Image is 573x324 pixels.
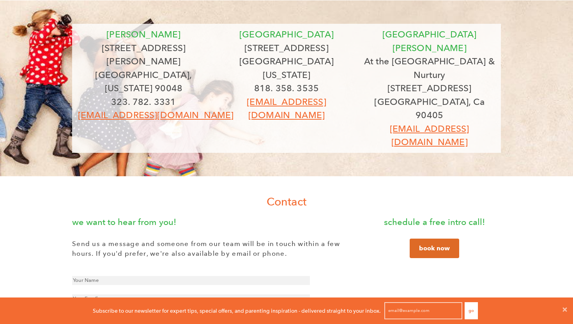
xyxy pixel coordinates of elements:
[93,306,381,315] p: Subscribe to our newsletter for expert tips, special offers, and parenting inspiration - delivere...
[364,95,495,122] p: [GEOGRAPHIC_DATA], Ca 90405
[72,276,310,285] input: Your Name
[368,215,501,229] p: schedule a free intro call!
[364,55,495,81] p: At the [GEOGRAPHIC_DATA] & Nurtury
[78,95,209,109] p: 323. 782. 3331
[382,29,477,53] font: [GEOGRAPHIC_DATA][PERSON_NAME]
[221,55,352,81] p: [GEOGRAPHIC_DATA][US_STATE]
[106,29,180,40] font: [PERSON_NAME]
[410,239,459,258] a: book now
[390,123,469,148] a: [EMAIL_ADDRESS][DOMAIN_NAME]
[72,294,310,303] input: Your Email
[78,68,209,95] p: [GEOGRAPHIC_DATA], [US_STATE] 90048
[221,41,352,55] p: [STREET_ADDRESS]
[72,239,353,259] p: Send us a message and someone from our team will be in touch within a few hours. If you'd prefer,...
[221,81,352,95] p: 818. 358. 3535
[247,96,326,121] a: [EMAIL_ADDRESS][DOMAIN_NAME]
[78,110,233,120] a: [EMAIL_ADDRESS][DOMAIN_NAME]
[239,29,334,40] span: [GEOGRAPHIC_DATA]
[78,41,209,68] p: [STREET_ADDRESS][PERSON_NAME]
[384,302,462,319] input: email@example.com
[465,302,478,319] button: Go
[364,81,495,95] p: [STREET_ADDRESS]
[72,215,353,229] p: we want to hear from you!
